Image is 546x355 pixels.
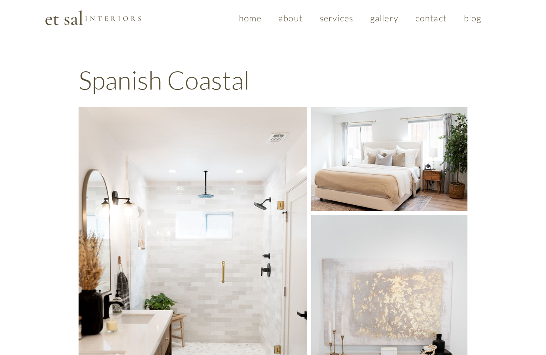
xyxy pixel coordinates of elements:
span: blog [464,13,481,23]
span: home [239,13,261,23]
a: contact [408,9,454,27]
a: about [272,9,310,27]
nav: Site [232,9,488,27]
span: gallery [370,13,398,23]
span: services [320,13,353,23]
span: about [279,13,303,23]
a: home [232,9,269,27]
a: services [313,9,360,27]
h1: Spanish Coastal [79,65,317,95]
a: gallery [363,9,405,27]
a: blog [457,9,488,27]
img: A serene bedroom with a beige upholstered bed adorned with various textured pillows in shades of ... [311,107,467,211]
img: Et Sal Logo [44,10,142,26]
span: contact [415,13,447,23]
